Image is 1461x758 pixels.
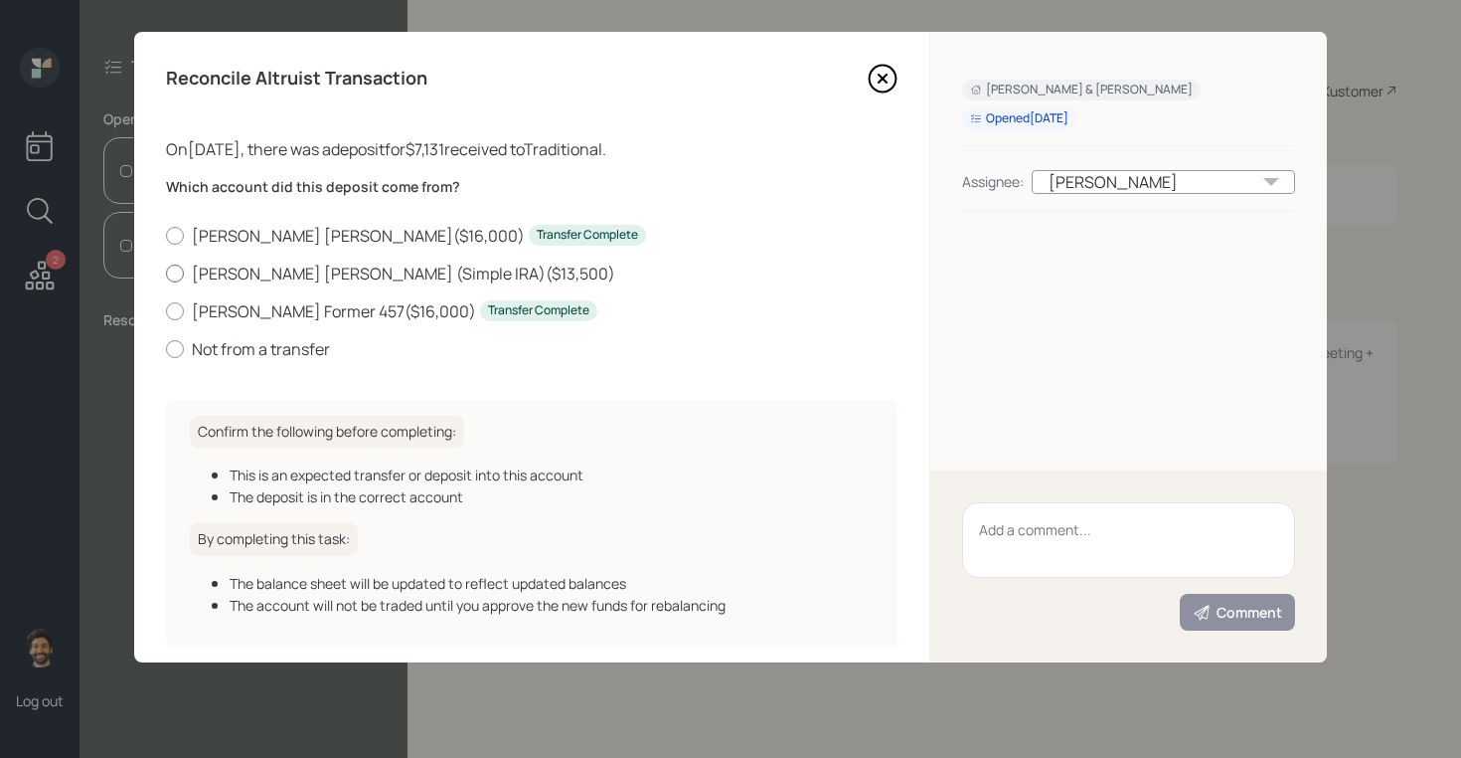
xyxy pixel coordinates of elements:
[230,595,874,616] div: The account will not be traded until you approve the new funds for rebalancing
[1180,594,1295,631] button: Comment
[488,302,589,319] div: Transfer Complete
[962,171,1024,192] div: Assignee:
[970,110,1068,127] div: Opened [DATE]
[166,338,897,360] label: Not from a transfer
[190,416,464,449] h6: Confirm the following before completing:
[230,573,874,594] div: The balance sheet will be updated to reflect updated balances
[537,227,638,244] div: Transfer Complete
[970,82,1193,98] div: [PERSON_NAME] & [PERSON_NAME]
[166,137,897,161] div: On [DATE] , there was a deposit for $7,131 received to Traditional .
[1193,603,1282,623] div: Comment
[230,465,874,485] div: This is an expected transfer or deposit into this account
[190,523,358,556] h6: By completing this task:
[166,177,897,197] label: Which account did this deposit come from?
[166,263,897,284] label: [PERSON_NAME] [PERSON_NAME] (Simple IRA) ( $13,500 )
[166,300,897,322] label: [PERSON_NAME] Former 457 ( $16,000 )
[230,486,874,507] div: The deposit is in the correct account
[1032,170,1295,194] div: [PERSON_NAME]
[166,68,427,90] h4: Reconcile Altruist Transaction
[166,225,897,247] label: [PERSON_NAME] [PERSON_NAME] ( $16,000 )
